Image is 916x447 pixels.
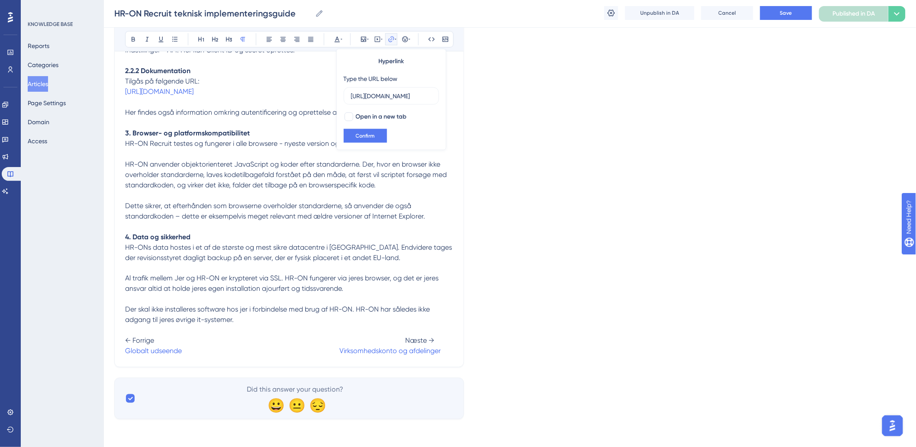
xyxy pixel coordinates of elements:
button: Reports [28,38,49,54]
span: HR-ON Recruit testes og fungerer i alle browsere - nyeste version og tre år bag ud. [125,139,384,148]
button: Articles [28,76,48,92]
a: Globalt udseende [125,347,182,355]
span: Dette sikrer, at efterhånden som browserne overholder standarderne, så anvender de også standardk... [125,202,425,220]
div: 😔 [309,399,323,412]
span: Unpublish in DA [640,10,679,16]
button: Confirm [344,129,387,143]
button: Access [28,133,47,149]
button: Unpublish in DA [625,6,694,20]
a: Virksomhedskonto og afdelinger [339,347,441,355]
button: Domain [28,114,49,130]
a: [URL][DOMAIN_NAME] [125,87,194,96]
button: Cancel [701,6,753,20]
div: 😐 [288,399,302,412]
span: ← Forrige Næste → [125,337,434,345]
strong: 4. Data og sikkerhed [125,233,190,241]
span: Cancel [719,10,736,16]
div: Type the URL below [344,74,398,84]
iframe: UserGuiding AI Assistant Launcher [880,413,906,439]
span: Did this answer your question? [247,385,344,395]
button: Categories [28,57,58,73]
span: Der skal ikke installeres software hos jer i forbindelse med brug af HR-ON. HR-ON har således ikk... [125,306,432,324]
strong: 2.2.2 Dokumentation [125,67,190,75]
span: HR-ON anvender objektorienteret JavaScript og koder efter standarderne. Der, hvor en browser ikke... [125,160,448,189]
input: Type the value [351,91,432,101]
span: Tilgås på følgende URL: [125,77,200,85]
span: HR-ONs data hostes i et af de største og mest sikre datacentre i [GEOGRAPHIC_DATA]. Endvidere tag... [125,243,454,262]
input: Article Name [114,7,312,19]
span: Her findes også information omkring autentificering og oprettelse af access tokens. [125,108,387,116]
span: Al trafik mellem Jer og HR-ON er krypteret via SSL. HR-ON fungerer via jeres browser, og det er j... [125,274,440,293]
div: 😀 [268,399,281,412]
span: Hyperlink [378,56,404,67]
span: Open in a new tab [356,112,407,122]
div: KNOWLEDGE BASE [28,21,73,28]
button: Save [760,6,812,20]
span: Need Help? [20,2,54,13]
button: Page Settings [28,95,66,111]
strong: 3. Browser- og platformskompatibilitet [125,129,250,137]
span: Save [780,10,792,16]
span: Confirm [356,132,375,139]
span: Published in DA [833,9,875,19]
button: Published in DA [819,6,888,22]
